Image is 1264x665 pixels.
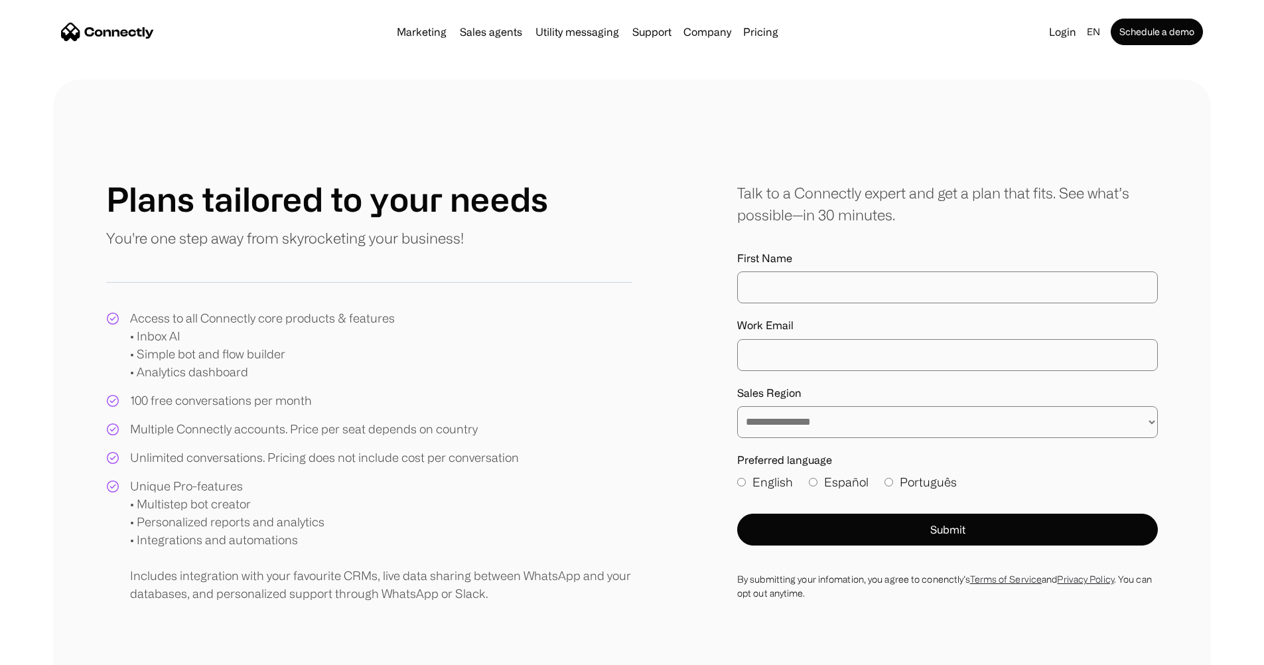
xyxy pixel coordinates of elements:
a: Support [627,27,677,37]
label: Work Email [737,319,1158,332]
div: Unlimited conversations. Pricing does not include cost per conversation [130,449,519,467]
label: First Name [737,252,1158,265]
div: By submitting your infomation, you agree to conenctly’s and . You can opt out anytime. [737,572,1158,600]
label: Preferred language [737,454,1158,467]
input: English [737,478,746,486]
a: Sales agents [455,27,527,37]
label: English [737,473,793,491]
div: Talk to a Connectly expert and get a plan that fits. See what’s possible—in 30 minutes. [737,182,1158,226]
input: Português [884,478,893,486]
input: Español [809,478,817,486]
h1: Plans tailored to your needs [106,179,548,219]
button: Submit [737,514,1158,546]
a: Pricing [738,27,784,37]
label: Português [884,473,957,491]
div: Unique Pro-features • Multistep bot creator • Personalized reports and analytics • Integrations a... [130,477,632,603]
div: 100 free conversations per month [130,392,312,409]
div: en [1087,23,1100,41]
p: You're one step away from skyrocketing your business! [106,227,464,249]
label: Español [809,473,869,491]
div: Company [683,23,731,41]
label: Sales Region [737,387,1158,400]
a: Login [1044,23,1082,41]
a: Marketing [391,27,452,37]
a: Schedule a demo [1111,19,1203,45]
div: Access to all Connectly core products & features • Inbox AI • Simple bot and flow builder • Analy... [130,309,395,381]
a: Utility messaging [530,27,624,37]
div: Multiple Connectly accounts. Price per seat depends on country [130,420,478,438]
a: Terms of Service [970,574,1042,584]
a: Privacy Policy [1057,574,1113,584]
